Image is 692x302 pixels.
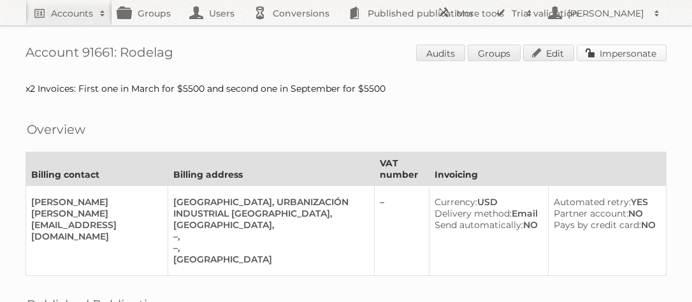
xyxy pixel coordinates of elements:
div: USD [435,196,538,208]
div: [PERSON_NAME][EMAIL_ADDRESS][DOMAIN_NAME] [31,208,157,242]
a: Impersonate [577,45,667,61]
h1: Account 91661: Rodelag [25,45,667,64]
span: Send automatically: [435,219,523,231]
div: –, [173,242,364,254]
span: Automated retry: [554,196,631,208]
h2: Accounts [51,7,93,20]
h2: Overview [27,120,85,139]
div: Email [435,208,538,219]
th: Billing address [168,152,375,186]
div: NO [554,219,656,231]
th: Invoicing [429,152,666,186]
div: NO [554,208,656,219]
span: Pays by credit card: [554,219,641,231]
span: Delivery method: [435,208,512,219]
div: [PERSON_NAME] [31,196,157,208]
td: – [375,186,429,276]
th: Billing contact [26,152,168,186]
h2: More tools [456,7,520,20]
div: [GEOGRAPHIC_DATA], URBANIZACIÓN INDUSTRIAL [GEOGRAPHIC_DATA], [GEOGRAPHIC_DATA], [173,196,364,231]
div: –, [173,231,364,242]
span: Partner account: [554,208,628,219]
div: NO [435,219,538,231]
th: VAT number [375,152,429,186]
div: YES [554,196,656,208]
a: Audits [416,45,465,61]
div: [GEOGRAPHIC_DATA] [173,254,364,265]
div: x2 Invoices: First one in March for $5500 and second one in September for $5500 [25,83,667,94]
span: Currency: [435,196,477,208]
h2: [PERSON_NAME] [565,7,647,20]
a: Groups [468,45,521,61]
a: Edit [523,45,574,61]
